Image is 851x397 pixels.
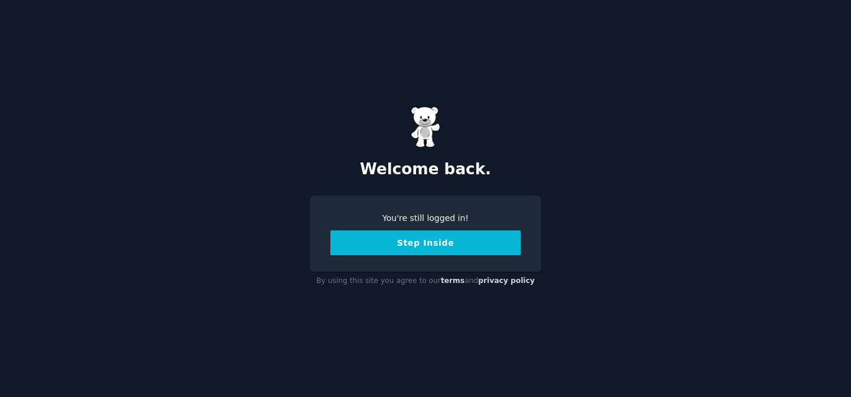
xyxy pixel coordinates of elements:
a: terms [441,276,465,285]
h2: Welcome back. [310,160,541,179]
div: You're still logged in! [330,212,521,224]
a: Step Inside [330,238,521,248]
div: By using this site you agree to our and [310,272,541,291]
a: privacy policy [478,276,535,285]
button: Step Inside [330,230,521,255]
img: Gummy Bear [411,106,440,148]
